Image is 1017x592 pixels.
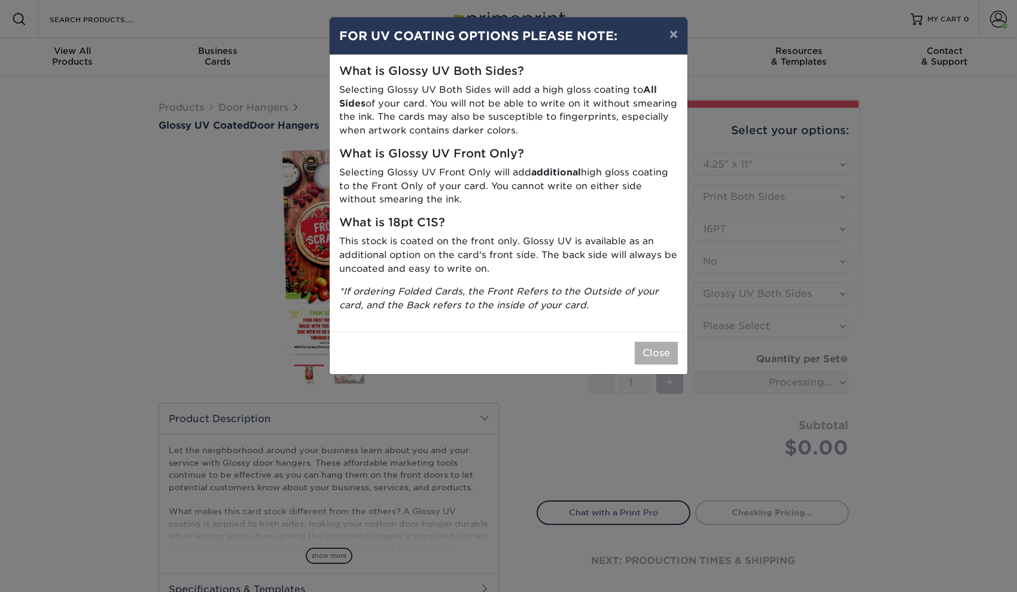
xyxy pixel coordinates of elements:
p: Selecting Glossy UV Front Only will add high gloss coating to the Front Only of your card. You ca... [339,166,678,207]
button: Close [635,342,678,365]
h4: FOR UV COATING OPTIONS PLEASE NOTE: [339,27,678,45]
h5: What is Glossy UV Front Only? [339,147,678,161]
p: This stock is coated on the front only. Glossy UV is available as an additional option on the car... [339,235,678,275]
p: Selecting Glossy UV Both Sides will add a high gloss coating to of your card. You will not be abl... [339,83,678,138]
strong: additional [531,166,581,178]
h5: What is Glossy UV Both Sides? [339,65,678,78]
i: *If ordering Folded Cards, the Front Refers to the Outside of your card, and the Back refers to t... [339,286,659,311]
button: × [660,17,687,51]
h5: What is 18pt C1S? [339,216,678,230]
strong: All Sides [339,84,657,109]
